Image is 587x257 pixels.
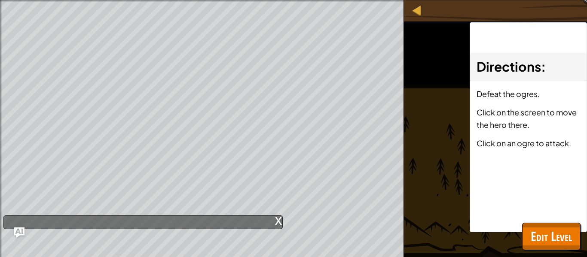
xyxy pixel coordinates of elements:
[477,57,580,76] h3: :
[477,137,580,149] p: Click on an ogre to attack.
[477,88,580,100] p: Defeat the ogres.
[14,227,24,238] button: Ask AI
[531,227,572,245] span: Edit Level
[477,58,541,75] span: Directions
[275,216,282,224] div: x
[477,106,580,131] p: Click on the screen to move the hero there.
[522,223,581,250] button: Edit Level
